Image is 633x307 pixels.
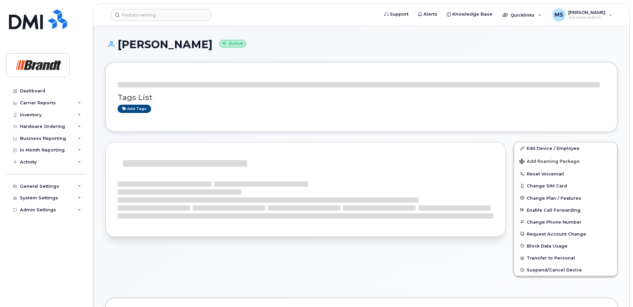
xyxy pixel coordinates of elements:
span: Add Roaming Package [519,159,580,165]
button: Enable Call Forwarding [514,204,617,216]
button: Change SIM Card [514,180,617,192]
button: Request Account Change [514,228,617,240]
button: Reset Voicemail [514,168,617,180]
span: Enable Call Forwarding [527,207,581,212]
small: Active [219,40,246,48]
span: Suspend/Cancel Device [527,267,582,272]
button: Suspend/Cancel Device [514,264,617,276]
button: Change Phone Number [514,216,617,228]
span: Change Plan / Features [527,195,581,200]
button: Transfer to Personal [514,252,617,264]
button: Block Data Usage [514,240,617,252]
a: Add tags [118,105,151,113]
button: Add Roaming Package [514,154,617,168]
h1: [PERSON_NAME] [105,39,617,50]
a: Edit Device / Employee [514,142,617,154]
h3: Tags List [118,93,605,102]
button: Change Plan / Features [514,192,617,204]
